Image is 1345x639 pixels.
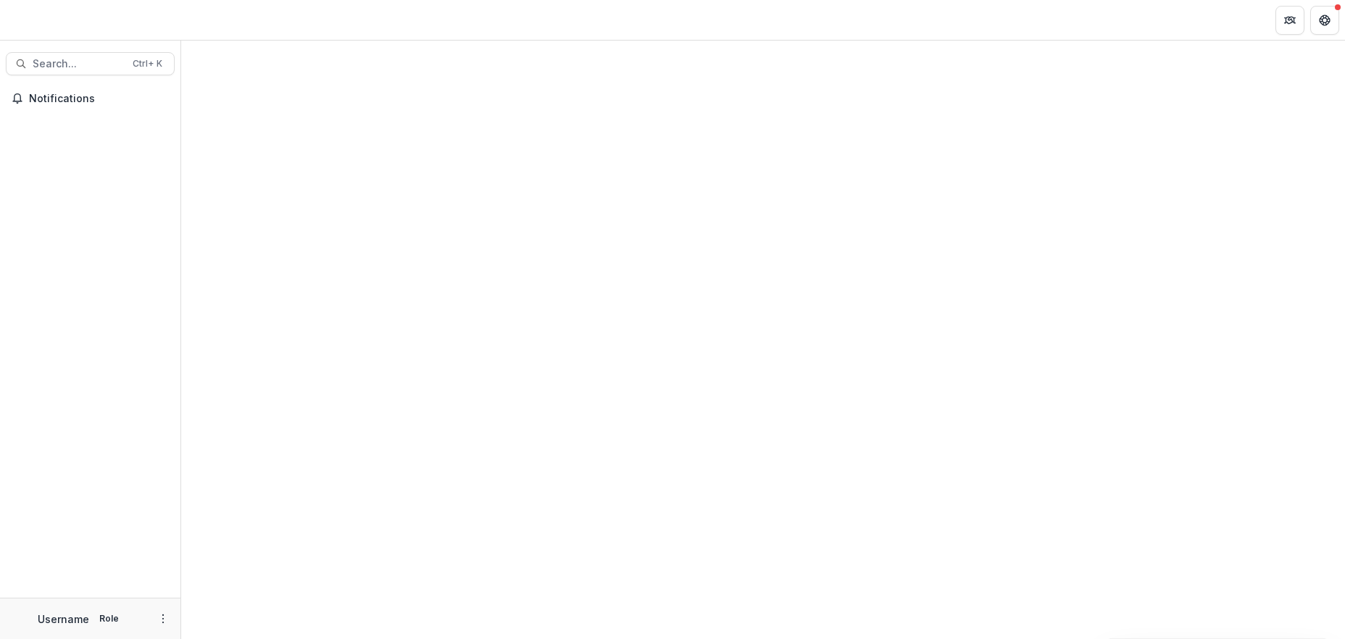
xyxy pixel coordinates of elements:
p: Role [95,612,123,625]
button: Get Help [1310,6,1339,35]
span: Search... [33,58,124,70]
span: Notifications [29,93,169,105]
button: Notifications [6,87,175,110]
button: Search... [6,52,175,75]
button: More [154,610,172,627]
nav: breadcrumb [187,9,249,30]
div: Ctrl + K [130,56,165,72]
p: Username [38,611,89,627]
button: Partners [1275,6,1304,35]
